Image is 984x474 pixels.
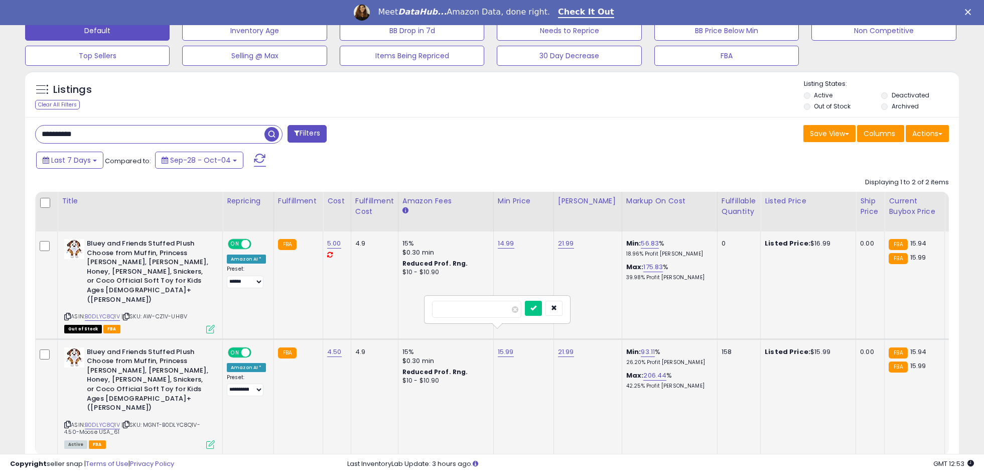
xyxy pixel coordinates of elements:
a: Privacy Policy [130,459,174,468]
a: 5.00 [327,239,341,249]
div: 0.00 [860,347,877,357]
div: Ship Price [860,196,880,217]
i: DataHub... [398,7,447,17]
div: 0.00 [860,239,877,248]
button: Items Being Repriced [340,46,484,66]
b: Bluey and Friends Stuffed Plush Choose from Muffin, Princess [PERSON_NAME], [PERSON_NAME], Honey,... [87,347,209,415]
div: Min Price [498,196,549,206]
button: Needs to Reprice [497,21,641,41]
div: Current Buybox Price [889,196,940,217]
span: ON [229,240,241,249]
div: 0 [722,239,753,248]
span: | SKU: AW-CZ1V-UH8V [121,312,187,320]
button: Filters [288,125,327,143]
button: BB Price Below Min [654,21,799,41]
div: 4.9 [355,347,390,357]
div: % [626,347,710,366]
div: 158 [722,347,753,357]
div: Last InventoryLab Update: 3 hours ago. [347,459,974,469]
div: [PERSON_NAME] [558,196,618,206]
label: Deactivated [892,91,929,99]
span: | SKU: MGNT-B0DLYC8Q1V-4.50-Moose USA_61 [64,421,200,436]
span: 15.94 [910,239,927,248]
div: Fulfillment Cost [355,196,394,217]
span: Compared to: [105,156,151,166]
div: Fulfillment [278,196,319,206]
b: Max: [626,262,644,272]
small: Amazon Fees. [402,206,408,215]
p: 26.20% Profit [PERSON_NAME] [626,359,710,366]
div: Amazon AI * [227,255,266,264]
small: FBA [889,253,907,264]
a: 21.99 [558,239,574,249]
div: Repricing [227,196,269,206]
div: $16.99 [765,239,848,248]
a: 14.99 [498,239,514,249]
button: Columns [857,125,904,142]
span: 15.99 [910,253,926,262]
div: Preset: [227,266,266,288]
img: Profile image for Georgie [354,5,370,21]
a: Terms of Use [86,459,128,468]
span: 15.99 [910,361,926,371]
button: Save View [803,125,856,142]
button: BB Drop in 7d [340,21,484,41]
button: FBA [654,46,799,66]
th: The percentage added to the cost of goods (COGS) that forms the calculator for Min & Max prices. [622,192,717,231]
b: Listed Price: [765,347,810,357]
div: $15.99 [765,347,848,357]
span: OFF [250,240,266,249]
div: ASIN: [64,347,215,448]
span: FBA [103,325,120,333]
p: 42.25% Profit [PERSON_NAME] [626,383,710,390]
small: FBA [889,347,907,359]
a: 175.83 [643,262,663,272]
div: Preset: [227,374,266,397]
button: Sep-28 - Oct-04 [155,152,243,169]
a: Check It Out [558,7,614,18]
span: Columns [864,129,895,139]
span: Last 7 Days [51,155,91,165]
a: 206.44 [643,371,666,381]
span: ON [229,348,241,357]
b: Reduced Prof. Rng. [402,259,468,268]
button: 30 Day Decrease [497,46,641,66]
div: Close [965,9,975,15]
div: 4.9 [355,239,390,248]
b: Max: [626,371,644,380]
p: 39.98% Profit [PERSON_NAME] [626,274,710,281]
div: % [626,239,710,258]
a: 4.50 [327,347,342,357]
a: 56.83 [641,239,659,249]
div: Markup on Cost [626,196,713,206]
b: Listed Price: [765,239,810,248]
div: Amazon Fees [402,196,489,206]
div: % [626,263,710,281]
button: Default [25,21,170,41]
div: ASIN: [64,239,215,332]
img: 41EfTcl-xbL._SL40_.jpg [64,239,84,259]
div: Meet Amazon Data, done right. [378,7,550,17]
span: 15.94 [910,347,927,357]
span: FBA [89,440,106,449]
div: Displaying 1 to 2 of 2 items [865,178,949,187]
label: Active [814,91,832,99]
a: B0DLYC8Q1V [85,421,120,429]
a: 15.99 [498,347,514,357]
div: $0.30 min [402,248,486,257]
b: Min: [626,239,641,248]
button: Top Sellers [25,46,170,66]
h5: Listings [53,83,92,97]
div: Amazon AI * [227,363,266,372]
span: All listings that are currently out of stock and unavailable for purchase on Amazon [64,325,102,333]
img: 41EfTcl-xbL._SL40_.jpg [64,347,84,368]
button: Inventory Age [182,21,327,41]
label: Archived [892,102,919,110]
div: $10 - $10.90 [402,377,486,385]
span: Sep-28 - Oct-04 [170,155,231,165]
div: $10 - $10.90 [402,268,486,277]
div: Title [62,196,218,206]
div: Listed Price [765,196,852,206]
b: Min: [626,347,641,357]
small: FBA [889,239,907,250]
